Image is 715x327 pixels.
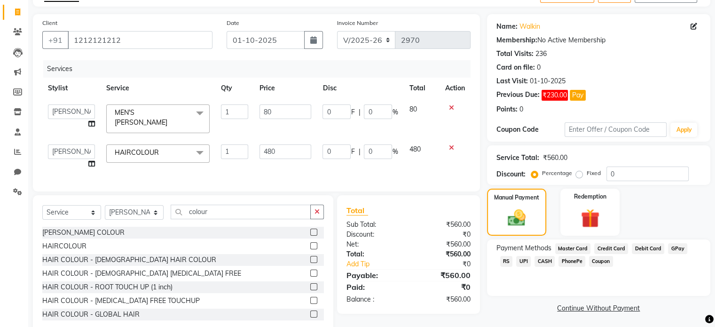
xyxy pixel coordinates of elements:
[519,22,540,32] a: Walkin
[358,107,360,117] span: |
[670,123,697,137] button: Apply
[420,259,477,269] div: ₹0
[558,256,585,267] span: PhonePe
[42,296,200,306] div: HAIR COLOUR - [MEDICAL_DATA] FREE TOUCHUP
[409,249,478,259] div: ₹560.00
[339,270,409,281] div: Payable:
[530,76,566,86] div: 01-10-2025
[496,22,518,32] div: Name:
[339,295,409,304] div: Balance :
[409,281,478,293] div: ₹0
[440,78,471,99] th: Action
[392,147,398,157] span: %
[254,78,317,99] th: Price
[496,35,537,45] div: Membership:
[409,220,478,230] div: ₹560.00
[409,295,478,304] div: ₹560.00
[570,90,586,101] button: Pay
[500,256,513,267] span: RS
[317,78,403,99] th: Disc
[337,19,378,27] label: Invoice Number
[42,269,241,279] div: HAIR COLOUR - [DEMOGRAPHIC_DATA] [MEDICAL_DATA] FREE
[351,107,354,117] span: F
[496,125,565,135] div: Coupon Code
[42,78,101,99] th: Stylist
[42,282,173,292] div: HAIR COLOUR - ROOT TOUCH UP (1 inch)
[534,256,555,267] span: CASH
[346,206,368,215] span: Total
[42,241,86,251] div: HAIRCOLOUR
[115,108,167,127] span: MEN'S [PERSON_NAME]
[542,169,572,177] label: Percentage
[496,169,526,179] div: Discount:
[42,310,140,319] div: HAIR COLOUR - GLOBAL HAIR
[339,281,409,293] div: Paid:
[516,256,531,267] span: UPI
[167,118,172,127] a: x
[42,228,125,238] div: [PERSON_NAME] COLOUR
[403,78,439,99] th: Total
[227,19,239,27] label: Date
[502,207,531,228] img: _cash.svg
[494,193,539,202] label: Manual Payment
[392,107,398,117] span: %
[68,31,212,49] input: Search by Name/Mobile/Email/Code
[489,303,708,313] a: Continue Without Payment
[632,243,664,254] span: Debit Card
[339,239,409,249] div: Net:
[42,31,69,49] button: +91
[537,63,541,72] div: 0
[543,153,567,163] div: ₹560.00
[42,19,57,27] label: Client
[575,207,605,230] img: _gift.svg
[496,63,535,72] div: Card on file:
[409,270,478,281] div: ₹560.00
[496,243,551,253] span: Payment Methods
[594,243,628,254] span: Credit Card
[496,35,701,45] div: No Active Membership
[535,49,547,59] div: 236
[496,49,534,59] div: Total Visits:
[496,153,539,163] div: Service Total:
[339,249,409,259] div: Total:
[351,147,354,157] span: F
[565,122,667,137] input: Enter Offer / Coupon Code
[519,104,523,114] div: 0
[171,205,311,219] input: Search or Scan
[409,145,420,153] span: 480
[574,192,606,201] label: Redemption
[42,255,216,265] div: HAIR COLOUR - [DEMOGRAPHIC_DATA] HAIR COLOUR
[339,259,420,269] a: Add Tip
[589,256,613,267] span: Coupon
[496,90,540,101] div: Previous Due:
[496,104,518,114] div: Points:
[43,60,478,78] div: Services
[542,90,568,101] span: ₹230.00
[496,76,528,86] div: Last Visit:
[409,105,416,113] span: 80
[215,78,254,99] th: Qty
[339,230,409,239] div: Discount:
[555,243,591,254] span: Master Card
[587,169,601,177] label: Fixed
[668,243,687,254] span: GPay
[409,239,478,249] div: ₹560.00
[101,78,215,99] th: Service
[339,220,409,230] div: Sub Total:
[159,148,163,157] a: x
[115,148,159,157] span: HAIRCOLOUR
[409,230,478,239] div: ₹0
[358,147,360,157] span: |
